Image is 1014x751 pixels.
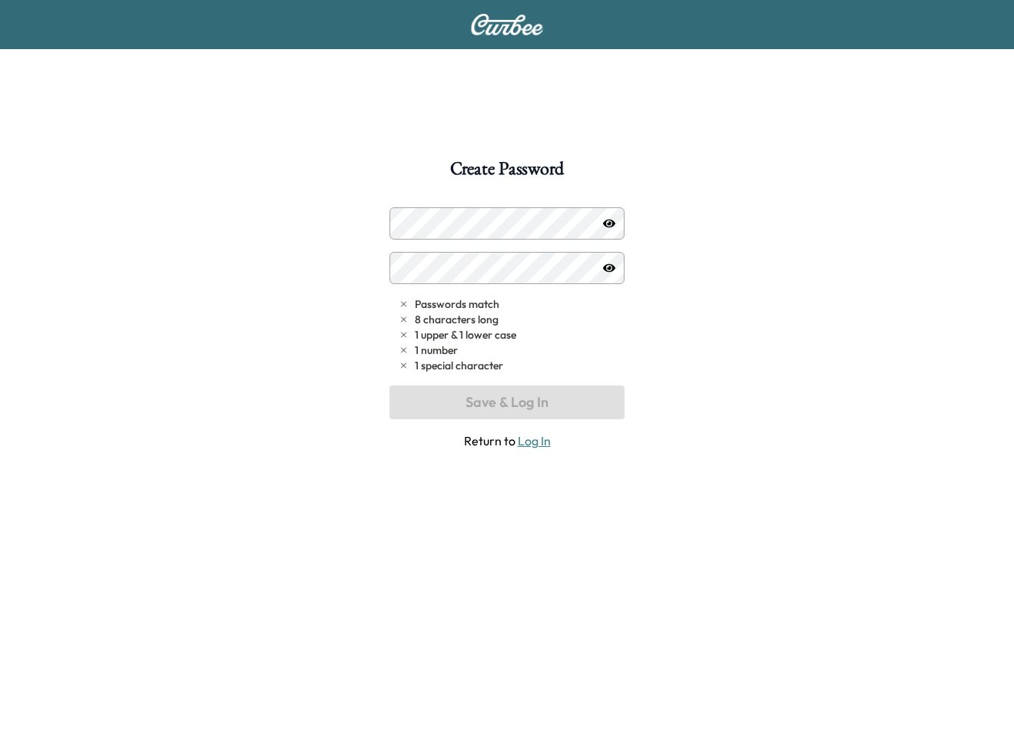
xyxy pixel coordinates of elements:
span: 8 characters long [415,312,499,327]
span: Passwords match [415,296,499,312]
span: Return to [389,432,625,450]
h1: Create Password [450,160,564,186]
img: Curbee Logo [470,14,544,35]
span: 1 special character [415,358,503,373]
span: 1 number [415,342,458,358]
a: Log In [518,433,551,448]
span: 1 upper & 1 lower case [415,327,516,342]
